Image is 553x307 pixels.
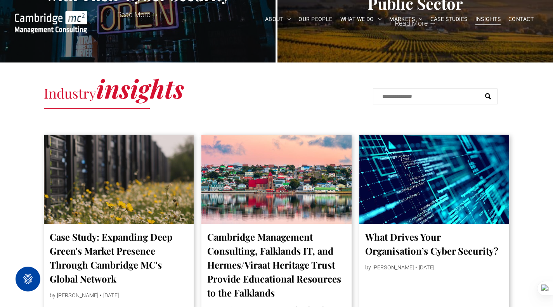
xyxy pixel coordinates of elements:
a: A vivid photo of the skyline of Stanley on the Falkland Islands, digital infrastructure [201,135,352,224]
span: by [PERSON_NAME] [50,292,98,299]
span: by [PERSON_NAME] [365,264,414,271]
a: OUR PEOPLE [295,13,336,25]
a: WHAT WE DO [336,13,386,25]
a: ABOUT [261,13,295,25]
a: A Data centre in a field, Procurement [44,135,194,224]
a: What Drives Your Organisation’s Cyber Security? [365,230,504,258]
a: A modern office building on a wireframe floor with lava raining from the sky in the background, d... [359,135,510,224]
a: MARKETS [385,13,426,25]
img: Cambridge MC Logo, Procurement [15,11,87,33]
a: CASE STUDIES [426,13,472,25]
a: INSIGHTS [472,13,504,25]
span: [DATE] [103,292,119,299]
span: • [415,264,417,271]
span: • [100,292,102,299]
a: Cambridge Management Consulting, Falklands IT, and Hermes/Viraat Heritage Trust Provide Education... [207,230,346,300]
span: Industry [44,84,96,102]
span: [DATE] [419,264,434,271]
input: Search [373,88,498,104]
a: CONTACT [504,13,537,25]
a: Case Study: Expanding Deep Green's Market Presence Through Cambridge MC's Global Network [50,230,188,286]
span: insights [96,71,184,105]
a: Your Business Transformed | Cambridge Management Consulting [15,12,87,20]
